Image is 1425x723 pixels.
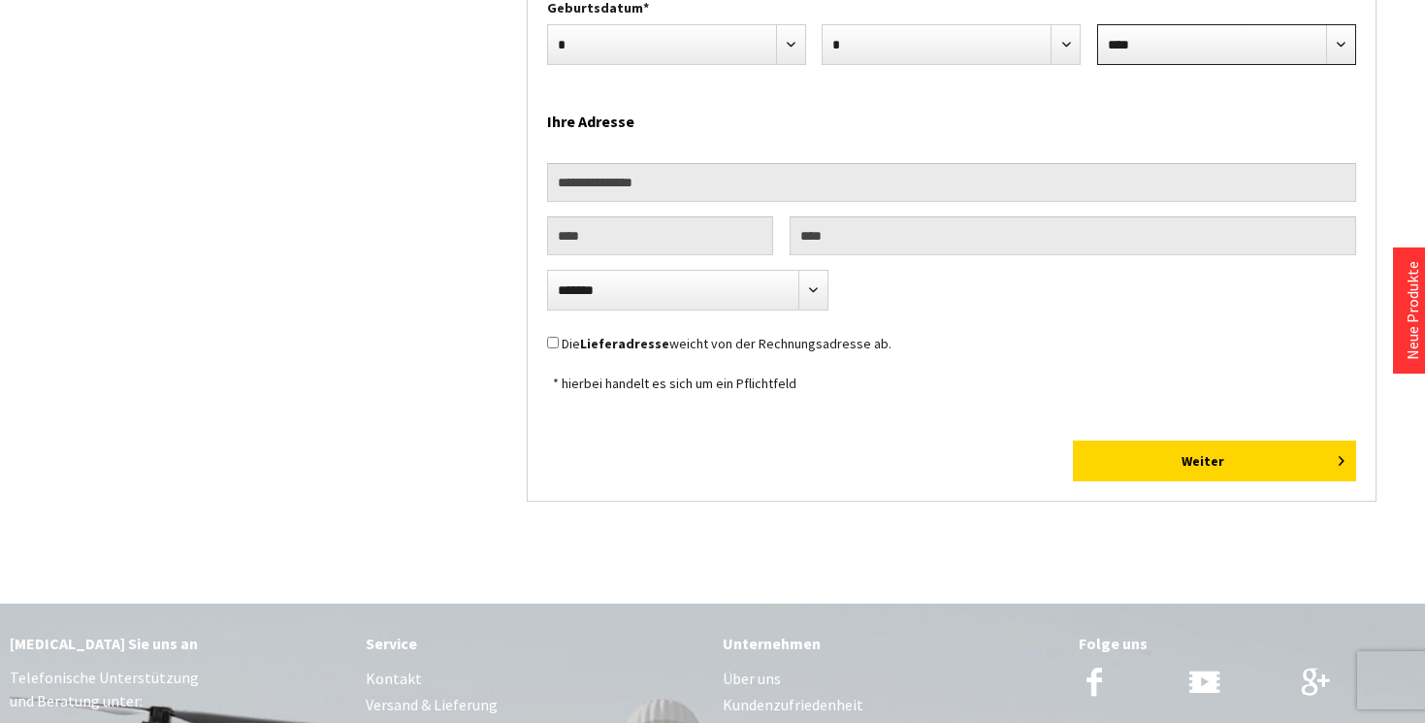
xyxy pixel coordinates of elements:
[580,335,669,352] strong: Lieferadresse
[1073,441,1356,481] button: Weiter
[10,631,346,656] div: [MEDICAL_DATA] Sie uns an
[723,631,1059,656] div: Unternehmen
[1079,631,1415,656] div: Folge uns
[553,375,1350,421] div: * hierbei handelt es sich um ein Pflichtfeld
[366,631,702,656] div: Service
[723,692,1059,718] a: Kundenzufriedenheit
[723,666,1059,692] a: Über uns
[366,666,702,692] a: Kontakt
[1403,261,1422,360] a: Neue Produkte
[366,692,702,718] a: Versand & Lieferung
[547,89,1356,144] h2: Ihre Adresse
[562,335,891,352] label: Die weicht von der Rechnungsadresse ab.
